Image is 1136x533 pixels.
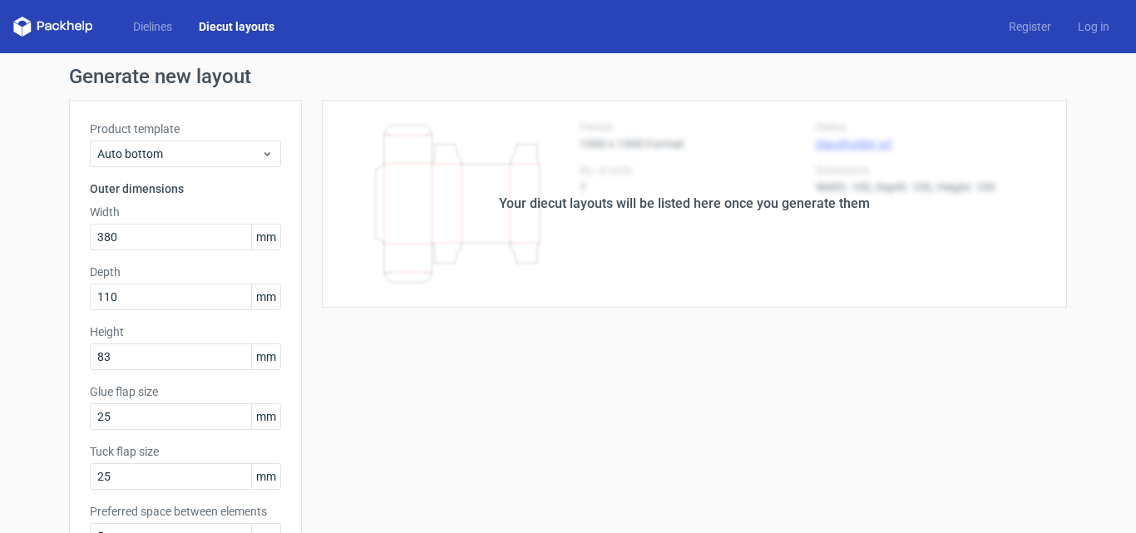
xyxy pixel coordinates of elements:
span: mm [251,225,280,249]
span: mm [251,464,280,489]
a: Dielines [120,18,185,35]
div: Your diecut layouts will be listed here once you generate them [499,194,870,214]
label: Product template [90,121,281,137]
label: Tuck flap size [90,443,281,460]
span: mm [251,344,280,369]
a: Register [995,18,1064,35]
span: mm [251,284,280,309]
h1: Generate new layout [69,67,1067,86]
span: Auto bottom [97,146,261,162]
label: Depth [90,264,281,280]
label: Glue flap size [90,383,281,400]
label: Preferred space between elements [90,503,281,520]
a: Diecut layouts [185,18,288,35]
span: mm [251,404,280,429]
label: Width [90,204,281,220]
a: Log in [1064,18,1123,35]
label: Height [90,323,281,340]
h3: Outer dimensions [90,180,281,197]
